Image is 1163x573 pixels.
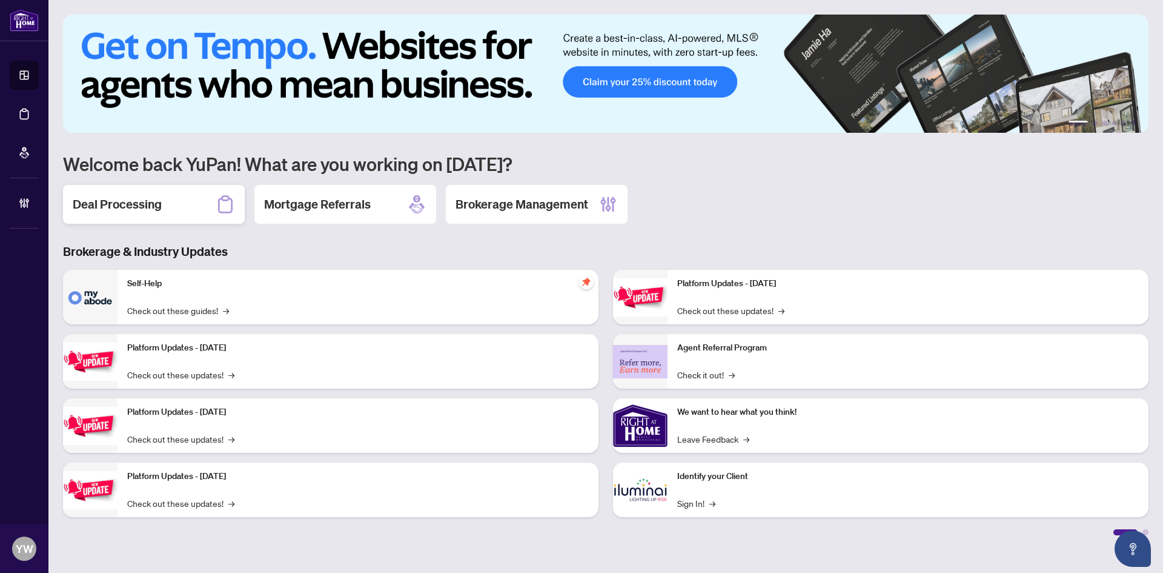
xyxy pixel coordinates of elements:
[264,196,371,213] h2: Mortgage Referrals
[228,368,234,381] span: →
[1115,531,1151,567] button: Open asap
[677,304,784,317] a: Check out these updates!→
[613,398,668,453] img: We want to hear what you think!
[709,497,715,510] span: →
[127,341,589,355] p: Platform Updates - [DATE]
[677,368,735,381] a: Check it out!→
[63,343,118,381] img: Platform Updates - September 16, 2025
[677,432,749,446] a: Leave Feedback→
[1132,121,1136,126] button: 6
[743,432,749,446] span: →
[127,497,234,510] a: Check out these updates!→
[579,275,594,289] span: pushpin
[127,432,234,446] a: Check out these updates!→
[63,407,118,445] img: Platform Updates - July 21, 2025
[677,497,715,510] a: Sign In!→
[1069,121,1088,126] button: 1
[16,540,33,557] span: YW
[778,304,784,317] span: →
[677,470,1139,483] p: Identify your Client
[63,471,118,509] img: Platform Updates - July 8, 2025
[613,278,668,317] img: Platform Updates - June 23, 2025
[1122,121,1127,126] button: 5
[228,432,234,446] span: →
[73,196,162,213] h2: Deal Processing
[127,406,589,419] p: Platform Updates - [DATE]
[10,9,39,32] img: logo
[613,463,668,517] img: Identify your Client
[63,15,1148,133] img: Slide 0
[677,406,1139,419] p: We want to hear what you think!
[127,470,589,483] p: Platform Updates - [DATE]
[127,368,234,381] a: Check out these updates!→
[63,152,1148,175] h1: Welcome back YuPan! What are you working on [DATE]?
[127,304,229,317] a: Check out these guides!→
[127,277,589,290] p: Self-Help
[677,341,1139,355] p: Agent Referral Program
[729,368,735,381] span: →
[1102,121,1107,126] button: 3
[456,196,588,213] h2: Brokerage Management
[1093,121,1098,126] button: 2
[223,304,229,317] span: →
[613,345,668,378] img: Agent Referral Program
[677,277,1139,290] p: Platform Updates - [DATE]
[228,497,234,510] span: →
[63,270,118,324] img: Self-Help
[63,243,1148,260] h3: Brokerage & Industry Updates
[1112,121,1117,126] button: 4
